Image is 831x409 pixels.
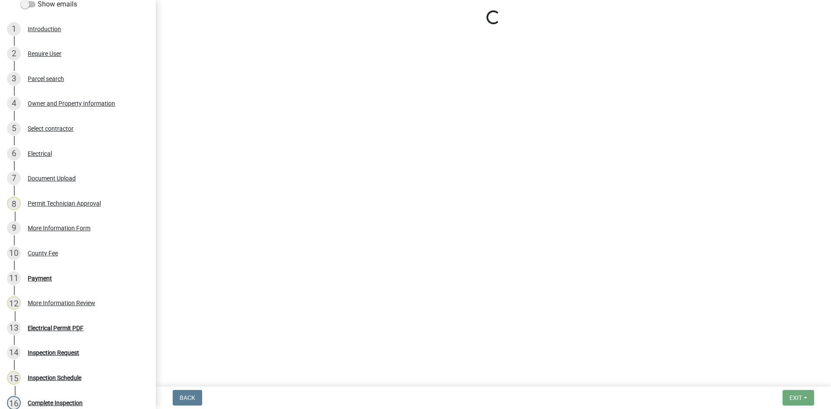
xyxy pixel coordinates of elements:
div: 3 [7,72,21,86]
button: Exit [783,390,814,406]
div: 4 [7,97,21,110]
div: 5 [7,122,21,135]
div: Owner and Property Information [28,100,115,106]
div: 15 [7,371,21,385]
div: 14 [7,346,21,360]
div: 2 [7,47,21,61]
div: Document Upload [28,175,76,181]
div: Parcel search [28,76,64,82]
div: 7 [7,171,21,185]
span: Exit [789,394,802,401]
div: Complete Inspection [28,400,83,406]
div: 8 [7,196,21,210]
div: Introduction [28,26,61,32]
div: More Information Form [28,225,90,231]
div: Permit Technician Approval [28,200,101,206]
div: Payment [28,275,52,281]
div: Inspection Request [28,350,79,356]
div: 10 [7,246,21,260]
div: Electrical Permit PDF [28,325,84,331]
div: Select contractor [28,126,74,132]
div: Electrical [28,151,52,157]
div: 11 [7,271,21,285]
div: County Fee [28,250,58,256]
div: 9 [7,221,21,235]
button: Back [173,390,202,406]
div: 6 [7,147,21,161]
div: Inspection Schedule [28,375,81,381]
div: 1 [7,22,21,36]
div: More Information Review [28,300,95,306]
span: Back [180,394,195,401]
div: 13 [7,321,21,335]
div: 12 [7,296,21,310]
div: Require User [28,51,61,57]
